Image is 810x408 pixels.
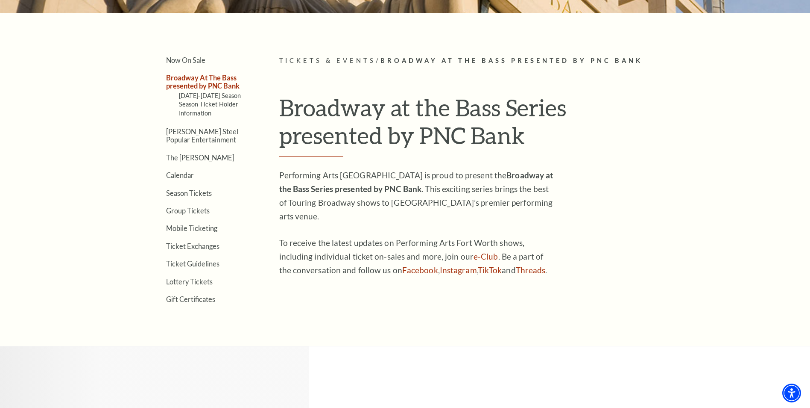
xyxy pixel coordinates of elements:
a: Calendar [166,171,194,179]
a: [PERSON_NAME] Steel Popular Entertainment [166,127,238,144]
p: Performing Arts [GEOGRAPHIC_DATA] is proud to present the . This exciting series brings the best ... [279,169,557,223]
a: TikTok - open in a new tab [478,265,502,275]
p: / [279,56,670,66]
p: To receive the latest updates on Performing Arts Fort Worth shows, including individual ticket on... [279,236,557,277]
a: [DATE]-[DATE] Season [179,92,241,99]
a: Broadway At The Bass presented by PNC Bank [166,74,240,90]
a: Instagram - open in a new tab [440,265,477,275]
a: Lottery Tickets [166,278,213,286]
a: Ticket Exchanges [166,242,219,250]
a: Group Tickets [166,207,210,215]
div: Accessibility Menu [782,384,801,402]
a: Now On Sale [166,56,205,64]
a: Facebook - open in a new tab [402,265,438,275]
a: Ticket Guidelines [166,260,219,268]
span: Broadway At The Bass presented by PNC Bank [380,57,643,64]
span: Tickets & Events [279,57,376,64]
a: Season Tickets [166,189,212,197]
a: The [PERSON_NAME] [166,154,234,162]
a: Season Ticket Holder Information [179,101,239,116]
a: e-Club [474,251,498,261]
a: Gift Certificates [166,295,215,303]
h1: Broadway at the Bass Series presented by PNC Bank [279,94,670,157]
a: Mobile Ticketing [166,224,217,232]
a: Threads - open in a new tab [516,265,546,275]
